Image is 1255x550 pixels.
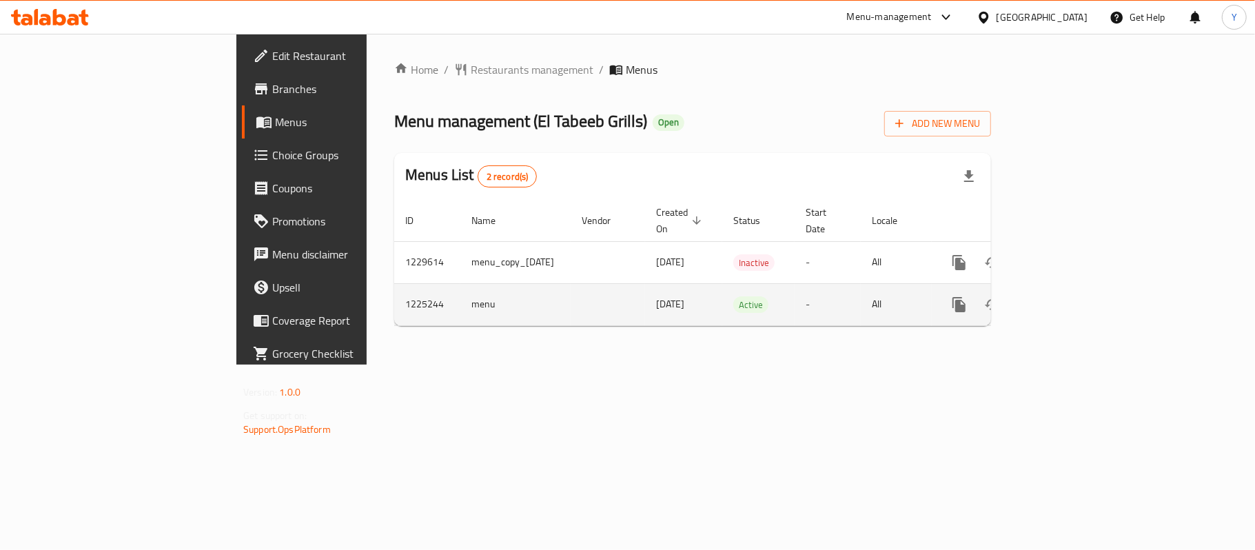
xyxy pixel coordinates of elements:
td: - [795,241,861,283]
span: Active [733,297,768,313]
td: menu_copy_[DATE] [460,241,571,283]
span: 2 record(s) [478,170,537,183]
span: Branches [272,81,435,97]
a: Coverage Report [242,304,446,337]
span: Created On [656,204,706,237]
td: All [861,241,932,283]
span: Locale [872,212,915,229]
div: Menu-management [847,9,932,26]
span: Restaurants management [471,61,593,78]
span: Coupons [272,180,435,196]
span: Status [733,212,778,229]
li: / [444,61,449,78]
button: Change Status [976,246,1009,279]
div: Total records count [478,165,538,187]
span: Menus [626,61,657,78]
th: Actions [932,200,1086,242]
a: Support.OpsPlatform [243,420,331,438]
a: Menu disclaimer [242,238,446,271]
td: All [861,283,932,325]
span: Menus [275,114,435,130]
span: ID [405,212,431,229]
td: - [795,283,861,325]
span: Version: [243,383,277,401]
span: Grocery Checklist [272,345,435,362]
a: Edit Restaurant [242,39,446,72]
div: Active [733,296,768,313]
li: / [599,61,604,78]
span: Inactive [733,255,775,271]
span: Menu management ( El Tabeeb Grills ) [394,105,647,136]
a: Menus [242,105,446,139]
a: Restaurants management [454,61,593,78]
span: Upsell [272,279,435,296]
table: enhanced table [394,200,1086,326]
a: Upsell [242,271,446,304]
span: Add New Menu [895,115,980,132]
div: Inactive [733,254,775,271]
span: [DATE] [656,253,684,271]
button: more [943,246,976,279]
a: Choice Groups [242,139,446,172]
span: Vendor [582,212,629,229]
span: Open [653,116,684,128]
span: Promotions [272,213,435,230]
span: Coverage Report [272,312,435,329]
span: Get support on: [243,407,307,425]
div: Export file [952,160,986,193]
nav: breadcrumb [394,61,991,78]
span: Y [1232,10,1237,25]
span: Choice Groups [272,147,435,163]
a: Grocery Checklist [242,337,446,370]
h2: Menus List [405,165,537,187]
span: Name [471,212,513,229]
div: [GEOGRAPHIC_DATA] [997,10,1088,25]
span: Start Date [806,204,844,237]
span: Menu disclaimer [272,246,435,263]
a: Coupons [242,172,446,205]
td: menu [460,283,571,325]
button: more [943,288,976,321]
span: [DATE] [656,295,684,313]
div: Open [653,114,684,131]
a: Branches [242,72,446,105]
span: Edit Restaurant [272,48,435,64]
a: Promotions [242,205,446,238]
span: 1.0.0 [279,383,300,401]
button: Add New Menu [884,111,991,136]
